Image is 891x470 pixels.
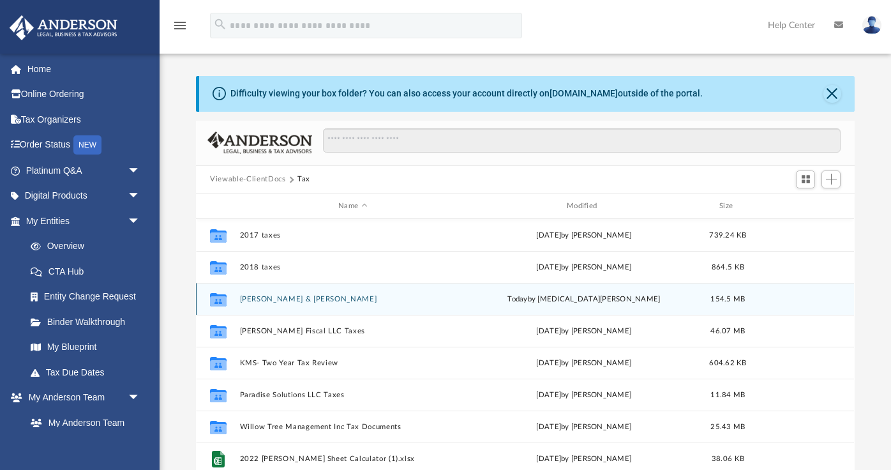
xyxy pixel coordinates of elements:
a: [DOMAIN_NAME] [550,88,618,98]
div: id [202,201,234,212]
div: [DATE] by [PERSON_NAME] [471,230,697,241]
div: by [MEDICAL_DATA][PERSON_NAME] [471,294,697,305]
a: menu [172,24,188,33]
button: KMS- Two Year Tax Review [240,359,466,367]
a: Online Ordering [9,82,160,107]
div: [DATE] by [PERSON_NAME] [471,326,697,337]
div: [DATE] by [PERSON_NAME] [471,453,697,465]
button: 2017 taxes [240,231,466,239]
div: Size [703,201,754,212]
img: User Pic [862,16,881,34]
div: [DATE] by [PERSON_NAME] [471,421,697,433]
span: today [508,296,528,303]
a: My Blueprint [18,335,153,360]
span: arrow_drop_down [128,183,153,209]
div: Name [239,201,465,212]
span: 46.07 MB [711,328,745,335]
span: 11.84 MB [711,391,745,398]
a: Overview [18,234,160,259]
div: NEW [73,135,101,155]
div: Modified [471,201,697,212]
button: Switch to Grid View [796,171,815,188]
a: Entity Change Request [18,284,160,310]
div: [DATE] by [PERSON_NAME] [471,390,697,401]
button: [PERSON_NAME] Fiscal LLC Taxes [240,327,466,335]
span: 154.5 MB [711,296,745,303]
a: My Anderson Teamarrow_drop_down [9,385,153,411]
button: Close [823,85,841,103]
img: Anderson Advisors Platinum Portal [6,15,121,40]
div: [DATE] by [PERSON_NAME] [471,262,697,273]
a: Digital Productsarrow_drop_down [9,183,160,209]
button: Willow Tree Management Inc Tax Documents [240,423,466,431]
a: Home [9,56,160,82]
span: 38.06 KB [712,455,744,462]
a: Binder Walkthrough [18,309,160,335]
a: Tax Organizers [9,107,160,132]
button: Viewable-ClientDocs [210,174,285,185]
a: Tax Due Dates [18,360,160,385]
div: Difficulty viewing your box folder? You can also access your account directly on outside of the p... [230,87,703,100]
a: My Entitiesarrow_drop_down [9,208,160,234]
button: 2018 taxes [240,263,466,271]
a: Platinum Q&Aarrow_drop_down [9,158,160,183]
a: My Anderson Team [18,410,147,436]
a: Order StatusNEW [9,132,160,158]
span: 739.24 KB [710,232,747,239]
i: search [213,17,227,31]
button: [PERSON_NAME] & [PERSON_NAME] [240,295,466,303]
span: 604.62 KB [710,360,747,367]
a: CTA Hub [18,259,160,284]
span: 25.43 MB [711,423,745,430]
i: menu [172,18,188,33]
button: Paradise Solutions LLC Taxes [240,391,466,399]
button: 2022 [PERSON_NAME] Sheet Calculator (1).xlsx [240,455,466,463]
button: Add [821,171,841,188]
input: Search files and folders [323,128,841,153]
button: Tax [297,174,310,185]
span: arrow_drop_down [128,158,153,184]
span: arrow_drop_down [128,208,153,234]
span: arrow_drop_down [128,385,153,411]
div: id [760,201,849,212]
div: [DATE] by [PERSON_NAME] [471,358,697,369]
span: 864.5 KB [712,264,744,271]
